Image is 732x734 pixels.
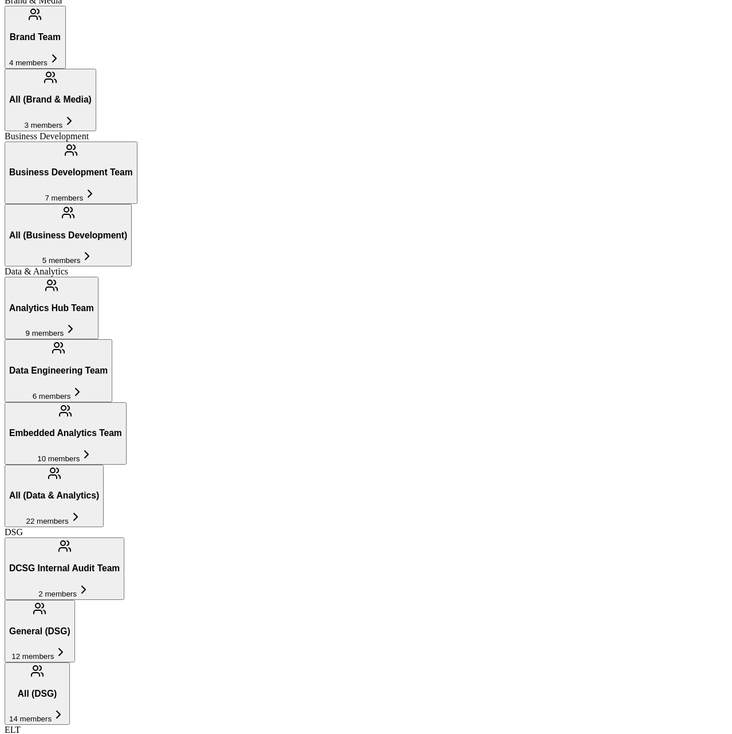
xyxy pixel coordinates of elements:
button: Embedded Analytics Team10 members [5,402,127,465]
span: Data & Analytics [5,266,68,276]
button: All (Data & Analytics)22 members [5,465,104,527]
span: 2 members [38,590,77,598]
span: 4 members [9,58,48,67]
button: DCSG Internal Audit Team2 members [5,537,124,600]
span: 7 members [45,194,83,202]
button: All (Business Development)5 members [5,204,132,266]
button: All (Brand & Media)3 members [5,69,96,131]
span: 3 members [25,121,63,129]
h3: All (Business Development) [9,230,127,241]
span: 5 members [42,256,81,265]
h3: DCSG Internal Audit Team [9,563,120,574]
button: Analytics Hub Team9 members [5,277,99,339]
h3: All (Brand & Media) [9,95,92,105]
span: DSG [5,527,23,537]
span: Business Development [5,131,89,141]
span: 14 members [9,715,52,723]
h3: All (DSG) [9,689,65,699]
h3: All (Data & Analytics) [9,490,99,501]
h3: Business Development Team [9,167,133,178]
h3: General (DSG) [9,626,70,637]
span: 10 members [37,454,80,463]
span: 9 members [26,329,64,337]
span: 22 members [26,517,69,525]
h3: Data Engineering Team [9,366,108,376]
span: 12 members [11,652,54,661]
button: Business Development Team7 members [5,142,137,204]
h3: Brand Team [9,32,61,42]
h3: Embedded Analytics Team [9,428,122,438]
span: 6 members [33,392,71,401]
button: All (DSG)14 members [5,662,70,725]
h3: Analytics Hub Team [9,303,94,313]
button: General (DSG)12 members [5,600,75,662]
button: Data Engineering Team6 members [5,339,112,402]
button: Brand Team4 members [5,6,66,68]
